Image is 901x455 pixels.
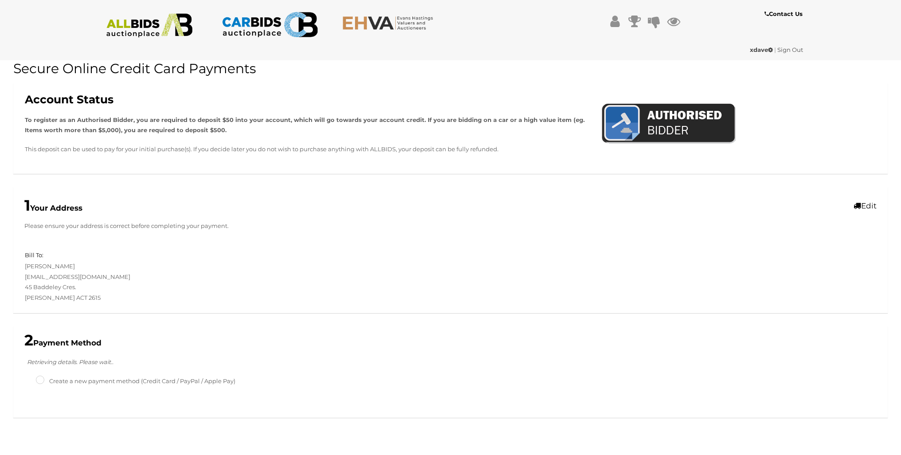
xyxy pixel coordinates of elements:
[24,338,101,347] b: Payment Method
[777,46,803,53] a: Sign Out
[601,102,736,146] img: AuthorisedBidder.png
[222,9,318,40] img: CARBIDS.com.au
[750,46,773,53] strong: xdave
[24,204,82,212] b: Your Address
[24,331,33,349] span: 2
[764,9,805,19] a: Contact Us
[750,46,774,53] a: xdave
[18,250,451,303] div: [PERSON_NAME] [EMAIL_ADDRESS][DOMAIN_NAME] 45 Baddeley Cres. [PERSON_NAME] ACT 2615
[25,116,585,133] strong: To register as an Authorised Bidder, you are required to deposit $50 into your account, which wil...
[101,13,198,38] img: ALLBIDS.com.au
[764,10,803,17] b: Contact Us
[24,221,877,231] p: Please ensure your address is correct before completing your payment.
[25,93,113,106] b: Account Status
[24,196,30,215] span: 1
[27,358,113,365] i: Retrieving details. Please wait..
[774,46,776,53] span: |
[342,16,438,30] img: EHVA.com.au
[25,252,43,258] h5: Bill To:
[36,376,235,386] label: Create a new payment method (Credit Card / PayPal / Apple Pay)
[25,144,588,154] p: This deposit can be used to pay for your initial purchase(s). If you decide later you do not wish...
[854,201,877,210] a: Edit
[13,61,888,76] h1: Secure Online Credit Card Payments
